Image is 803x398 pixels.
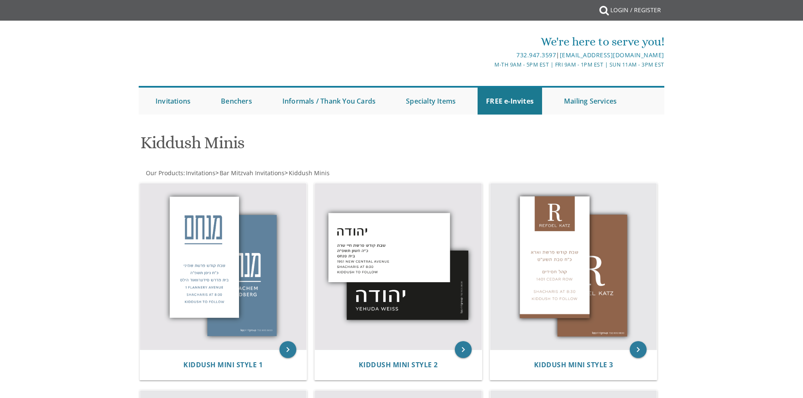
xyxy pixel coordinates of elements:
[212,88,261,115] a: Benchers
[289,169,330,177] span: Kiddush Minis
[516,51,556,59] a: 732.947.3597
[219,169,285,177] a: Bar Mitzvah Invitations
[534,360,613,369] span: Kiddush Mini Style 3
[215,169,285,177] span: >
[534,361,613,369] a: Kiddush Mini Style 3
[314,33,664,50] div: We're here to serve you!
[478,88,542,115] a: FREE e-Invites
[279,341,296,358] a: keyboard_arrow_right
[455,341,472,358] a: keyboard_arrow_right
[560,51,664,59] a: [EMAIL_ADDRESS][DOMAIN_NAME]
[556,88,625,115] a: Mailing Services
[314,50,664,60] div: |
[288,169,330,177] a: Kiddush Minis
[186,169,215,177] span: Invitations
[145,169,183,177] a: Our Products
[359,360,438,369] span: Kiddush Mini Style 2
[183,360,263,369] span: Kiddush Mini Style 1
[285,169,330,177] span: >
[185,169,215,177] a: Invitations
[140,134,484,158] h1: Kiddush Minis
[140,183,307,350] img: Kiddush Mini Style 1
[183,361,263,369] a: Kiddush Mini Style 1
[139,169,402,177] div: :
[314,60,664,69] div: M-Th 9am - 5pm EST | Fri 9am - 1pm EST | Sun 11am - 3pm EST
[147,88,199,115] a: Invitations
[315,183,482,350] img: Kiddush Mini Style 2
[490,183,657,350] img: Kiddush Mini Style 3
[359,361,438,369] a: Kiddush Mini Style 2
[397,88,464,115] a: Specialty Items
[220,169,285,177] span: Bar Mitzvah Invitations
[630,341,647,358] a: keyboard_arrow_right
[274,88,384,115] a: Informals / Thank You Cards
